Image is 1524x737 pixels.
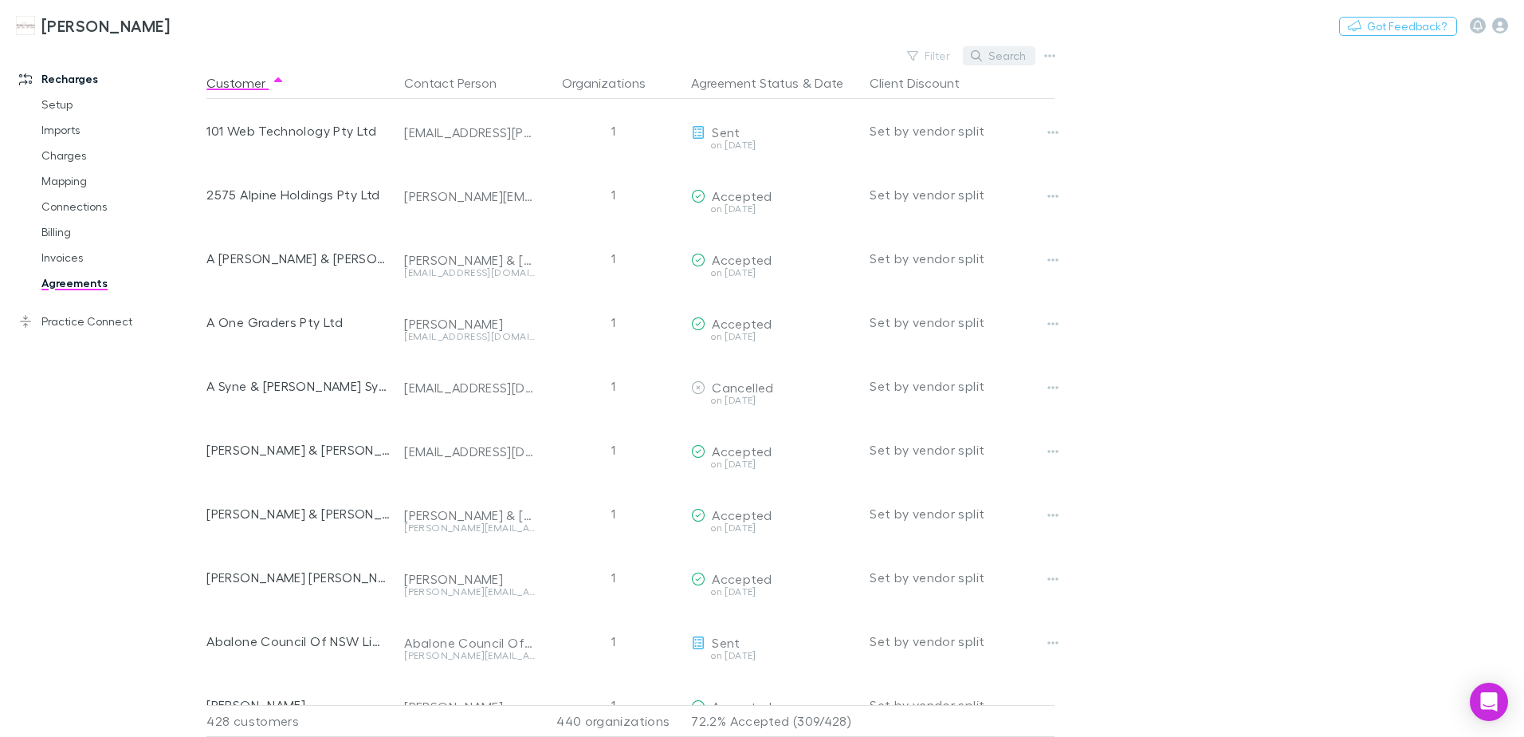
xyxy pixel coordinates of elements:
div: [EMAIL_ADDRESS][PERSON_NAME][DOMAIN_NAME] [404,124,535,140]
div: 2575 Alpine Holdings Pty Ltd [206,163,391,227]
div: 440 organizations [541,705,685,737]
div: 1 [541,354,685,418]
div: Abalone Council Of NSW Limited [404,635,535,651]
div: 1 [541,609,685,673]
div: on [DATE] [691,204,857,214]
div: on [DATE] [691,268,857,278]
div: 1 [541,227,685,290]
button: Search [963,46,1035,65]
a: Charges [26,143,215,168]
span: Accepted [712,188,772,203]
a: Setup [26,92,215,117]
a: [PERSON_NAME] [6,6,179,45]
div: on [DATE] [691,332,857,341]
div: [PERSON_NAME][EMAIL_ADDRESS][DOMAIN_NAME] [404,587,535,597]
span: Accepted [712,571,772,586]
div: on [DATE] [691,459,857,469]
p: 72.2% Accepted (309/428) [691,706,857,736]
div: [EMAIL_ADDRESS][DOMAIN_NAME] [404,268,535,278]
div: Set by vendor split [870,354,1055,418]
a: Practice Connect [3,309,215,334]
a: Recharges [3,66,215,92]
div: [PERSON_NAME] [404,316,535,332]
div: on [DATE] [691,651,857,660]
a: Agreements [26,270,215,296]
div: 1 [541,290,685,354]
div: Set by vendor split [870,227,1055,290]
div: [PERSON_NAME][EMAIL_ADDRESS][DOMAIN_NAME] [404,523,535,533]
div: 1 [541,673,685,737]
div: 1 [541,546,685,609]
span: Accepted [712,252,772,267]
div: Set by vendor split [870,99,1055,163]
div: 1 [541,99,685,163]
div: [PERSON_NAME] & [PERSON_NAME] [206,418,391,482]
img: Hales Douglass's Logo [16,16,35,35]
div: A One Graders Pty Ltd [206,290,391,354]
button: Filter [899,46,960,65]
button: Got Feedback? [1339,17,1457,36]
a: Connections [26,194,215,219]
div: & [691,67,857,99]
div: [PERSON_NAME] & [PERSON_NAME] [404,252,535,268]
div: 1 [541,482,685,546]
div: Set by vendor split [870,546,1055,609]
div: on [DATE] [691,523,857,533]
div: Set by vendor split [870,418,1055,482]
div: Set by vendor split [870,163,1055,227]
a: Imports [26,117,215,143]
div: 101 Web Technology Pty Ltd [206,99,391,163]
div: [EMAIL_ADDRESS][DOMAIN_NAME] [404,332,535,341]
span: Sent [712,635,740,650]
button: Agreement Status [691,67,799,99]
a: Billing [26,219,215,245]
div: [PERSON_NAME] & [PERSON_NAME] & [PERSON_NAME] & [PERSON_NAME] [206,482,391,546]
button: Contact Person [404,67,516,99]
button: Organizations [562,67,665,99]
span: Accepted [712,507,772,522]
div: 1 [541,418,685,482]
div: Set by vendor split [870,290,1055,354]
a: Mapping [26,168,215,194]
div: A [PERSON_NAME] & [PERSON_NAME] [206,227,391,290]
div: A Syne & [PERSON_NAME] Syne & [PERSON_NAME] [PERSON_NAME] & R Syne [206,354,391,418]
div: on [DATE] [691,587,857,597]
span: Accepted [712,316,772,331]
div: Set by vendor split [870,609,1055,673]
div: Set by vendor split [870,673,1055,737]
div: [EMAIL_ADDRESS][DOMAIN_NAME] [404,443,535,459]
div: [EMAIL_ADDRESS][DOMAIN_NAME] [404,380,535,396]
div: [PERSON_NAME] [404,571,535,587]
div: 428 customers [206,705,398,737]
span: Accepted [712,443,772,459]
div: [PERSON_NAME][EMAIL_ADDRESS][DOMAIN_NAME] [404,188,535,204]
div: on [DATE] [691,140,857,150]
a: Invoices [26,245,215,270]
h3: [PERSON_NAME] [41,16,170,35]
div: [PERSON_NAME] [206,673,391,737]
div: 1 [541,163,685,227]
div: Abalone Council Of NSW Limited [206,609,391,673]
div: [PERSON_NAME][EMAIL_ADDRESS][DOMAIN_NAME] [404,651,535,660]
div: [PERSON_NAME] [404,699,535,715]
div: Open Intercom Messenger [1470,683,1508,721]
button: Date [815,67,843,99]
div: on [DATE] [691,396,857,405]
span: Cancelled [712,380,773,395]
span: Sent [712,124,740,140]
span: Accepted [712,699,772,714]
button: Client Discount [870,67,979,99]
div: [PERSON_NAME] & [PERSON_NAME] & [PERSON_NAME] & [PERSON_NAME] [404,507,535,523]
button: Customer [206,67,285,99]
div: [PERSON_NAME] [PERSON_NAME] [206,546,391,609]
div: Set by vendor split [870,482,1055,546]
